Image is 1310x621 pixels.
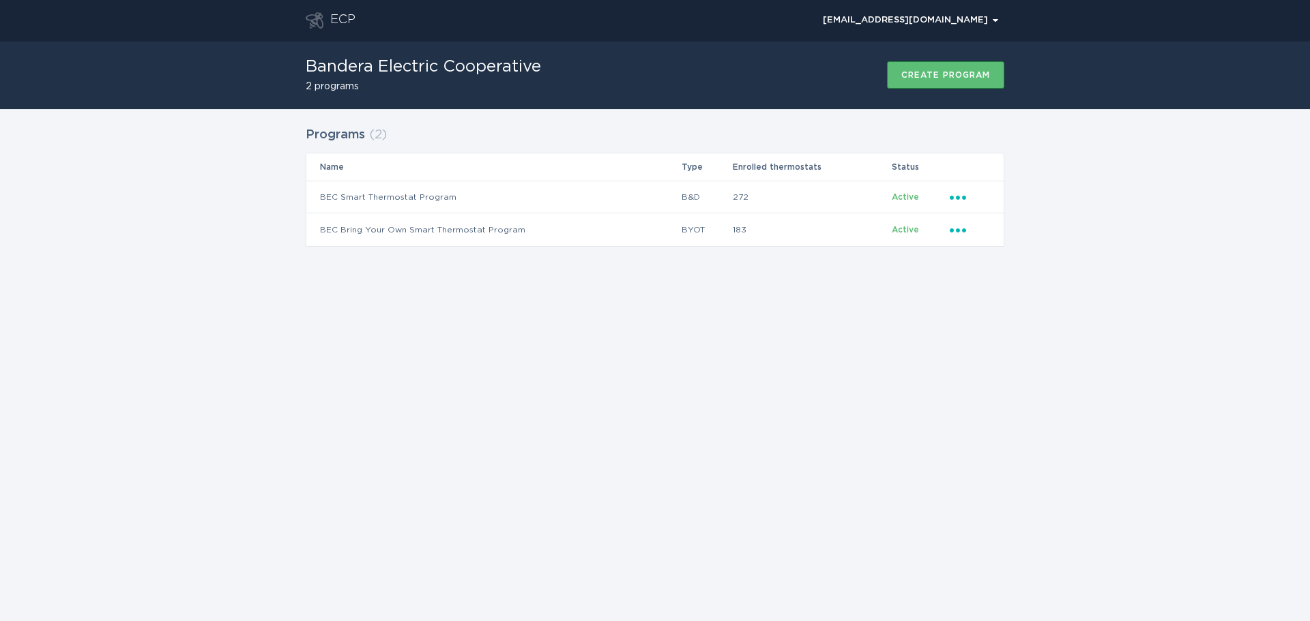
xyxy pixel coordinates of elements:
span: ( 2 ) [369,129,387,141]
button: Create program [887,61,1004,89]
th: Name [306,153,681,181]
div: Popover menu [950,190,990,205]
div: ECP [330,12,355,29]
h2: 2 programs [306,82,541,91]
td: BEC Bring Your Own Smart Thermostat Program [306,213,681,246]
h1: Bandera Electric Cooperative [306,59,541,75]
span: Active [892,193,919,201]
td: B&D [681,181,732,213]
button: Open user account details [817,10,1004,31]
td: 183 [732,213,892,246]
td: BYOT [681,213,732,246]
th: Type [681,153,732,181]
tr: Table Headers [306,153,1004,181]
div: Create program [901,71,990,79]
div: [EMAIL_ADDRESS][DOMAIN_NAME] [823,16,998,25]
span: Active [892,226,919,234]
td: 272 [732,181,892,213]
div: Popover menu [950,222,990,237]
tr: ae16546651324272bfc7927687d2fa4e [306,213,1004,246]
th: Enrolled thermostats [732,153,892,181]
h2: Programs [306,123,365,147]
button: Go to dashboard [306,12,323,29]
th: Status [891,153,949,181]
tr: f33ceaee3fcb4cf7af107bc98b93423d [306,181,1004,213]
div: Popover menu [817,10,1004,31]
td: BEC Smart Thermostat Program [306,181,681,213]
